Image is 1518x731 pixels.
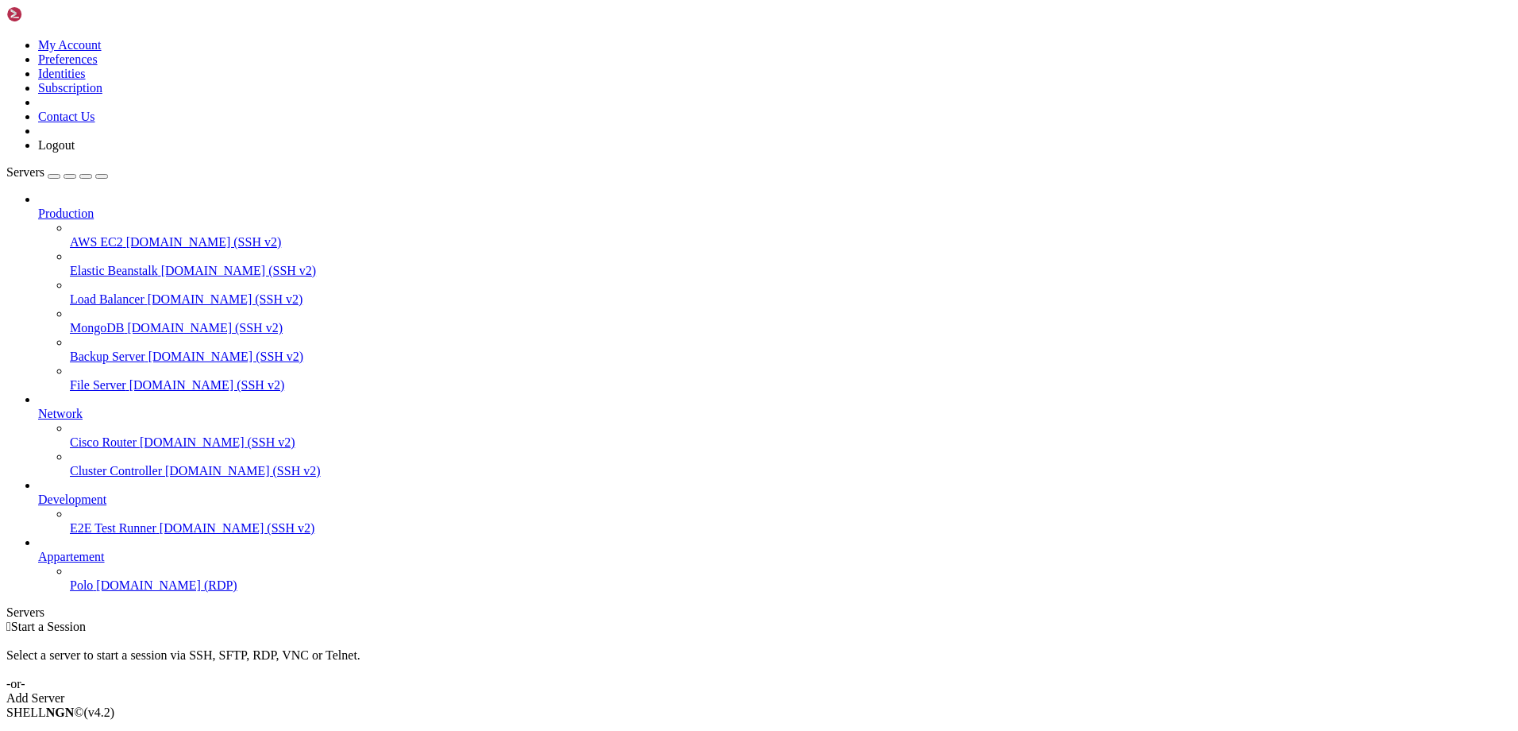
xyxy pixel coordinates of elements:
[6,165,108,179] a: Servers
[6,6,98,22] img: Shellngn
[70,578,1512,593] a: Polo [DOMAIN_NAME] (RDP)
[38,550,105,563] span: Appartement
[38,493,1512,507] a: Development
[148,292,303,306] span: [DOMAIN_NAME] (SSH v2)
[70,435,1512,450] a: Cisco Router [DOMAIN_NAME] (SSH v2)
[70,221,1512,249] li: AWS EC2 [DOMAIN_NAME] (SSH v2)
[6,605,1512,620] div: Servers
[38,81,102,95] a: Subscription
[46,706,75,719] b: NGN
[38,110,95,123] a: Contact Us
[70,435,137,449] span: Cisco Router
[70,235,1512,249] a: AWS EC2 [DOMAIN_NAME] (SSH v2)
[38,536,1512,593] li: Appartement
[38,407,83,420] span: Network
[70,564,1512,593] li: Polo [DOMAIN_NAME] (RDP)
[70,321,124,335] span: MongoDB
[38,52,98,66] a: Preferences
[70,464,162,478] span: Cluster Controller
[70,450,1512,478] li: Cluster Controller [DOMAIN_NAME] (SSH v2)
[6,165,44,179] span: Servers
[70,264,1512,278] a: Elastic Beanstalk [DOMAIN_NAME] (SSH v2)
[70,364,1512,393] li: File Server [DOMAIN_NAME] (SSH v2)
[161,264,317,277] span: [DOMAIN_NAME] (SSH v2)
[70,307,1512,335] li: MongoDB [DOMAIN_NAME] (SSH v2)
[84,706,115,719] span: 4.2.0
[70,335,1512,364] li: Backup Server [DOMAIN_NAME] (SSH v2)
[70,278,1512,307] li: Load Balancer [DOMAIN_NAME] (SSH v2)
[70,378,1512,393] a: File Server [DOMAIN_NAME] (SSH v2)
[70,321,1512,335] a: MongoDB [DOMAIN_NAME] (SSH v2)
[38,407,1512,421] a: Network
[70,464,1512,478] a: Cluster Controller [DOMAIN_NAME] (SSH v2)
[6,706,114,719] span: SHELL ©
[127,321,283,335] span: [DOMAIN_NAME] (SSH v2)
[38,393,1512,478] li: Network
[6,634,1512,691] div: Select a server to start a session via SSH, SFTP, RDP, VNC or Telnet. -or-
[165,464,321,478] span: [DOMAIN_NAME] (SSH v2)
[38,493,106,506] span: Development
[140,435,295,449] span: [DOMAIN_NAME] (SSH v2)
[70,521,156,535] span: E2E Test Runner
[70,292,1512,307] a: Load Balancer [DOMAIN_NAME] (SSH v2)
[6,691,1512,706] div: Add Server
[70,521,1512,536] a: E2E Test Runner [DOMAIN_NAME] (SSH v2)
[70,507,1512,536] li: E2E Test Runner [DOMAIN_NAME] (SSH v2)
[70,578,93,592] span: Polo
[38,67,86,80] a: Identities
[6,620,11,633] span: 
[70,235,123,249] span: AWS EC2
[148,350,304,363] span: [DOMAIN_NAME] (SSH v2)
[11,620,86,633] span: Start a Session
[160,521,315,535] span: [DOMAIN_NAME] (SSH v2)
[70,292,144,306] span: Load Balancer
[70,378,126,392] span: File Server
[70,249,1512,278] li: Elastic Beanstalk [DOMAIN_NAME] (SSH v2)
[129,378,285,392] span: [DOMAIN_NAME] (SSH v2)
[70,350,145,363] span: Backup Server
[126,235,282,249] span: [DOMAIN_NAME] (SSH v2)
[38,207,1512,221] a: Production
[70,264,158,277] span: Elastic Beanstalk
[38,192,1512,393] li: Production
[38,550,1512,564] a: Appartement
[38,207,94,220] span: Production
[38,138,75,152] a: Logout
[38,38,102,52] a: My Account
[70,350,1512,364] a: Backup Server [DOMAIN_NAME] (SSH v2)
[38,478,1512,536] li: Development
[70,421,1512,450] li: Cisco Router [DOMAIN_NAME] (SSH v2)
[96,578,237,592] span: [DOMAIN_NAME] (RDP)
